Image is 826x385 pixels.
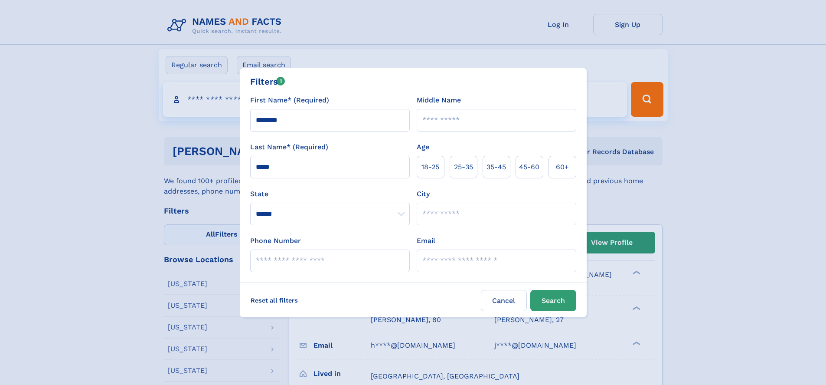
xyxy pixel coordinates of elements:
div: Filters [250,75,285,88]
span: 35‑45 [486,162,506,172]
label: Middle Name [417,95,461,105]
label: Reset all filters [245,290,304,311]
span: 60+ [556,162,569,172]
label: Email [417,236,435,246]
label: Phone Number [250,236,301,246]
button: Search [530,290,576,311]
span: 18‑25 [421,162,439,172]
label: State [250,189,410,199]
label: Last Name* (Required) [250,142,328,152]
label: First Name* (Required) [250,95,329,105]
label: Age [417,142,429,152]
label: City [417,189,430,199]
span: 25‑35 [454,162,473,172]
span: 45‑60 [519,162,539,172]
label: Cancel [481,290,527,311]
